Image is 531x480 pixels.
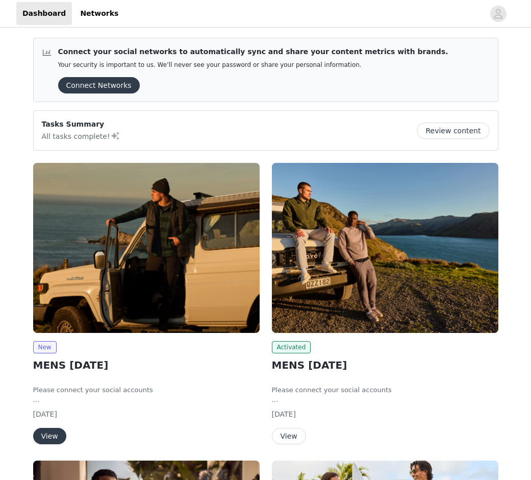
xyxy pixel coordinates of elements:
[417,123,489,139] button: Review content
[272,410,296,418] span: [DATE]
[272,163,498,333] img: Fabletics
[272,428,306,444] button: View
[33,410,57,418] span: [DATE]
[272,341,311,353] span: Activated
[33,357,260,373] h2: MENS [DATE]
[33,428,66,444] button: View
[272,433,306,440] a: View
[42,130,120,142] p: All tasks complete!
[272,357,498,373] h2: MENS [DATE]
[16,2,72,25] a: Dashboard
[58,46,448,57] p: Connect your social networks to automatically sync and share your content metrics with brands.
[493,6,503,22] div: avatar
[58,61,448,69] p: Your security is important to us. We’ll never see your password or share your personal information.
[42,119,120,130] p: Tasks Summary
[33,385,260,395] li: Please connect your social accounts
[58,77,140,93] button: Connect Networks
[33,433,66,440] a: View
[33,341,57,353] span: New
[74,2,124,25] a: Networks
[272,385,498,395] li: Please connect your social accounts
[33,163,260,333] img: Fabletics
